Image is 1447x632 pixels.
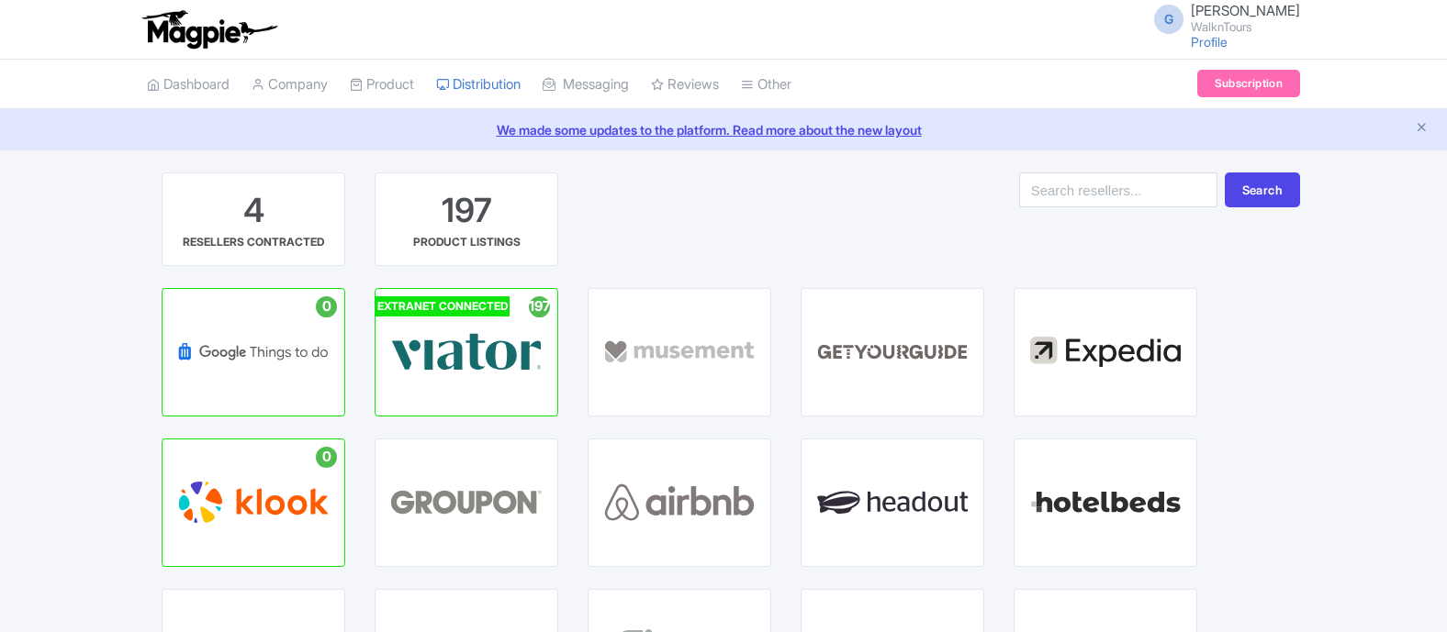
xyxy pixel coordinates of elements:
[436,60,521,110] a: Distribution
[543,60,629,110] a: Messaging
[741,60,791,110] a: Other
[138,9,280,50] img: logo-ab69f6fb50320c5b225c76a69d11143b.png
[375,288,558,416] a: EXTRANET CONNECTED 197
[162,438,345,567] a: 0
[1143,4,1300,33] a: G [PERSON_NAME] WalknTours
[1191,34,1228,50] a: Profile
[350,60,414,110] a: Product
[1191,2,1300,19] span: [PERSON_NAME]
[1191,21,1300,33] small: WalknTours
[413,234,521,250] div: PRODUCT LISTINGS
[162,172,345,266] a: 4 RESELLERS CONTRACTED
[1197,70,1300,97] a: Subscription
[243,188,264,234] div: 4
[1415,118,1429,139] button: Close announcement
[1225,172,1300,207] button: Search
[183,234,324,250] div: RESELLERS CONTRACTED
[252,60,328,110] a: Company
[147,60,230,110] a: Dashboard
[1019,172,1217,207] input: Search resellers...
[375,172,558,266] a: 197 PRODUCT LISTINGS
[651,60,719,110] a: Reviews
[1154,5,1183,34] span: G
[11,120,1436,139] a: We made some updates to the platform. Read more about the new layout
[442,188,492,234] div: 197
[162,288,345,416] a: 0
